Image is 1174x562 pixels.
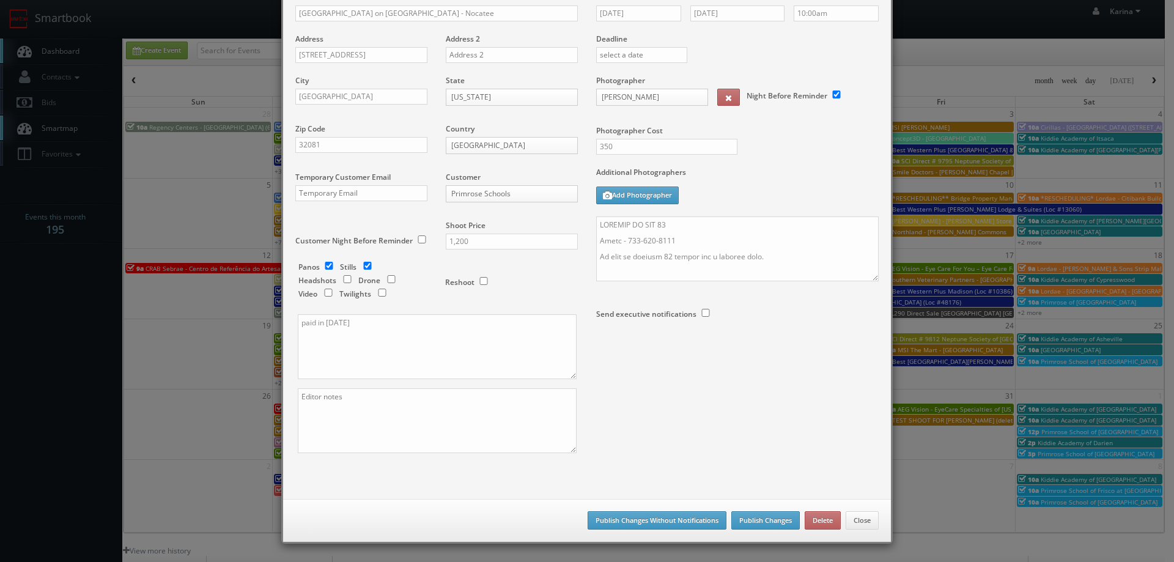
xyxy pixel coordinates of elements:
[731,511,800,530] button: Publish Changes
[295,235,413,246] label: Customer Night Before Reminder
[446,220,485,231] label: Shoot Price
[451,186,561,202] span: Primrose Schools
[295,47,427,63] input: Address
[596,75,645,86] label: Photographer
[295,89,427,105] input: City
[295,34,323,44] label: Address
[295,6,578,21] input: Title
[339,289,371,299] label: Twilights
[451,138,561,153] span: [GEOGRAPHIC_DATA]
[340,262,356,272] label: Stills
[446,124,474,134] label: Country
[446,234,578,250] input: Shoot Price
[446,185,578,202] a: Primrose Schools
[596,47,687,63] input: select a date
[298,275,336,286] label: Headshots
[295,185,427,201] input: Temporary Email
[446,137,578,154] a: [GEOGRAPHIC_DATA]
[295,137,427,153] input: Zip Code
[446,172,481,182] label: Customer
[596,139,737,155] input: Photographer Cost
[295,124,325,134] label: Zip Code
[596,187,679,204] button: Add Photographer
[295,75,309,86] label: City
[596,167,879,183] label: Additional Photographers
[805,511,841,530] button: Delete
[588,511,726,530] button: Publish Changes Without Notifications
[446,47,578,63] input: Address 2
[295,172,391,182] label: Temporary Customer Email
[298,289,317,299] label: Video
[451,89,561,105] span: [US_STATE]
[587,34,888,44] label: Deadline
[298,262,320,272] label: Panos
[587,125,888,136] label: Photographer Cost
[446,75,465,86] label: State
[596,89,708,106] a: [PERSON_NAME]
[445,277,474,287] label: Reshoot
[747,91,827,101] label: Night Before Reminder
[596,309,696,319] label: Send executive notifications
[596,6,681,21] input: Select a date
[358,275,380,286] label: Drone
[602,89,692,105] span: [PERSON_NAME]
[846,511,879,530] button: Close
[446,89,578,106] a: [US_STATE]
[690,6,785,21] input: Select a date
[446,34,480,44] label: Address 2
